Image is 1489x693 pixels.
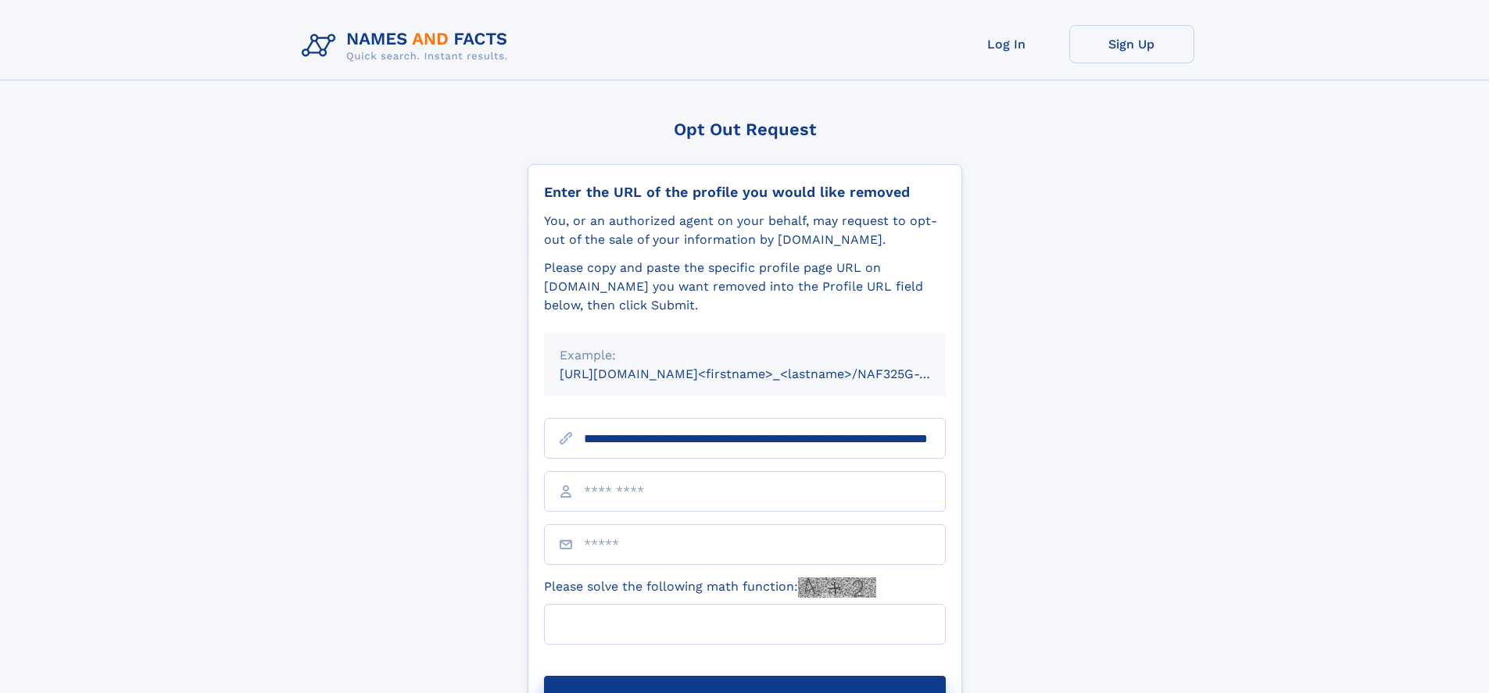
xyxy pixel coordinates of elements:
[560,366,975,381] small: [URL][DOMAIN_NAME]<firstname>_<lastname>/NAF325G-xxxxxxxx
[544,212,946,249] div: You, or an authorized agent on your behalf, may request to opt-out of the sale of your informatio...
[1069,25,1194,63] a: Sign Up
[544,259,946,315] div: Please copy and paste the specific profile page URL on [DOMAIN_NAME] you want removed into the Pr...
[544,577,876,598] label: Please solve the following math function:
[560,346,930,365] div: Example:
[528,120,962,139] div: Opt Out Request
[944,25,1069,63] a: Log In
[544,184,946,201] div: Enter the URL of the profile you would like removed
[295,25,521,67] img: Logo Names and Facts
